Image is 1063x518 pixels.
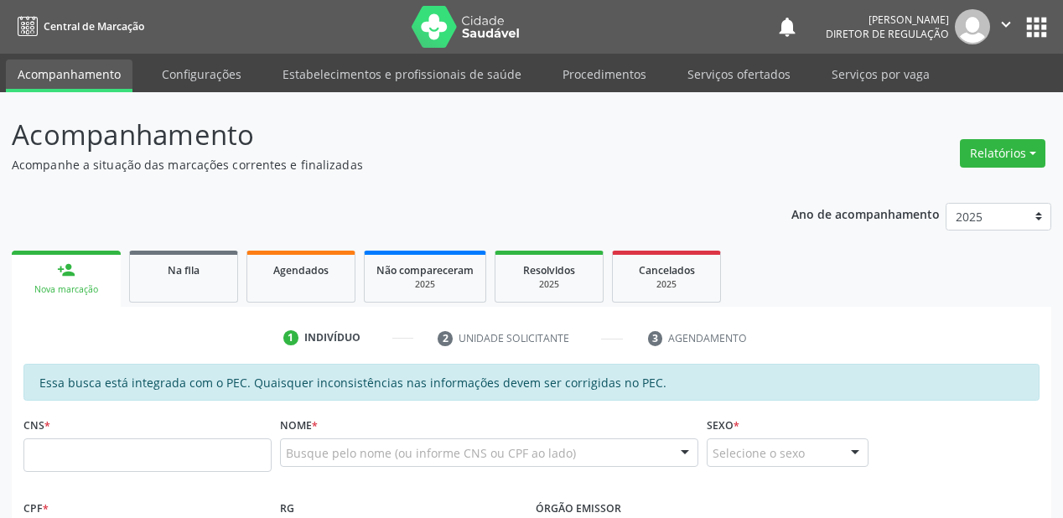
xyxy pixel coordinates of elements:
label: CNS [23,412,50,438]
a: Procedimentos [551,60,658,89]
div: 2025 [625,278,708,291]
span: Central de Marcação [44,19,144,34]
p: Ano de acompanhamento [791,203,940,224]
a: Central de Marcação [12,13,144,40]
p: Acompanhamento [12,114,739,156]
div: Indivíduo [304,330,360,345]
span: Busque pelo nome (ou informe CNS ou CPF ao lado) [286,444,576,462]
span: Agendados [273,263,329,277]
div: Essa busca está integrada com o PEC. Quaisquer inconsistências nas informações devem ser corrigid... [23,364,1040,401]
i:  [997,15,1015,34]
button: apps [1022,13,1051,42]
a: Estabelecimentos e profissionais de saúde [271,60,533,89]
label: Sexo [707,412,739,438]
a: Configurações [150,60,253,89]
label: Nome [280,412,318,438]
img: img [955,9,990,44]
span: Resolvidos [523,263,575,277]
span: Cancelados [639,263,695,277]
span: Selecione o sexo [713,444,805,462]
button: Relatórios [960,139,1045,168]
div: 1 [283,330,298,345]
div: Nova marcação [23,283,109,296]
p: Acompanhe a situação das marcações correntes e finalizadas [12,156,739,174]
span: Não compareceram [376,263,474,277]
a: Serviços por vaga [820,60,941,89]
div: person_add [57,261,75,279]
button: notifications [775,15,799,39]
a: Serviços ofertados [676,60,802,89]
a: Acompanhamento [6,60,132,92]
div: [PERSON_NAME] [826,13,949,27]
button:  [990,9,1022,44]
div: 2025 [507,278,591,291]
span: Diretor de regulação [826,27,949,41]
span: Na fila [168,263,200,277]
div: 2025 [376,278,474,291]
